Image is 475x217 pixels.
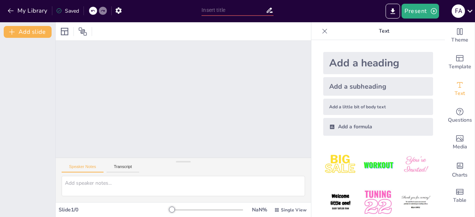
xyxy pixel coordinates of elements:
div: Slide 1 / 0 [59,206,172,213]
div: Saved [56,7,79,14]
div: Add charts and graphs [445,156,475,183]
img: 2.jpeg [361,148,395,182]
div: Get real-time input from your audience [445,102,475,129]
button: Export to PowerPoint [386,4,400,19]
div: Add a heading [323,52,433,74]
span: Template [449,63,471,71]
div: Add images, graphics, shapes or video [445,129,475,156]
img: 3.jpeg [399,148,433,182]
div: Add a little bit of body text [323,99,433,115]
span: Position [78,27,87,36]
span: Questions [448,116,472,124]
div: Change the overall theme [445,22,475,49]
p: Text [331,22,438,40]
button: My Library [6,5,50,17]
span: Theme [451,36,468,44]
div: Add ready made slides [445,49,475,76]
div: Add a table [445,183,475,209]
div: F A [452,4,465,18]
div: NaN % [250,206,268,213]
button: Add slide [4,26,52,38]
span: Text [455,89,465,98]
span: Table [453,196,466,204]
button: F A [452,4,465,19]
div: Layout [59,26,71,37]
img: 1.jpeg [323,148,358,182]
button: Speaker Notes [62,164,104,172]
span: Single View [281,207,307,213]
input: Insert title [202,5,265,16]
div: Add text boxes [445,76,475,102]
span: Charts [452,171,468,179]
div: Add a formula [323,118,433,136]
span: Media [453,143,467,151]
div: Add a subheading [323,77,433,96]
button: Present [402,4,439,19]
button: Transcript [107,164,140,172]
